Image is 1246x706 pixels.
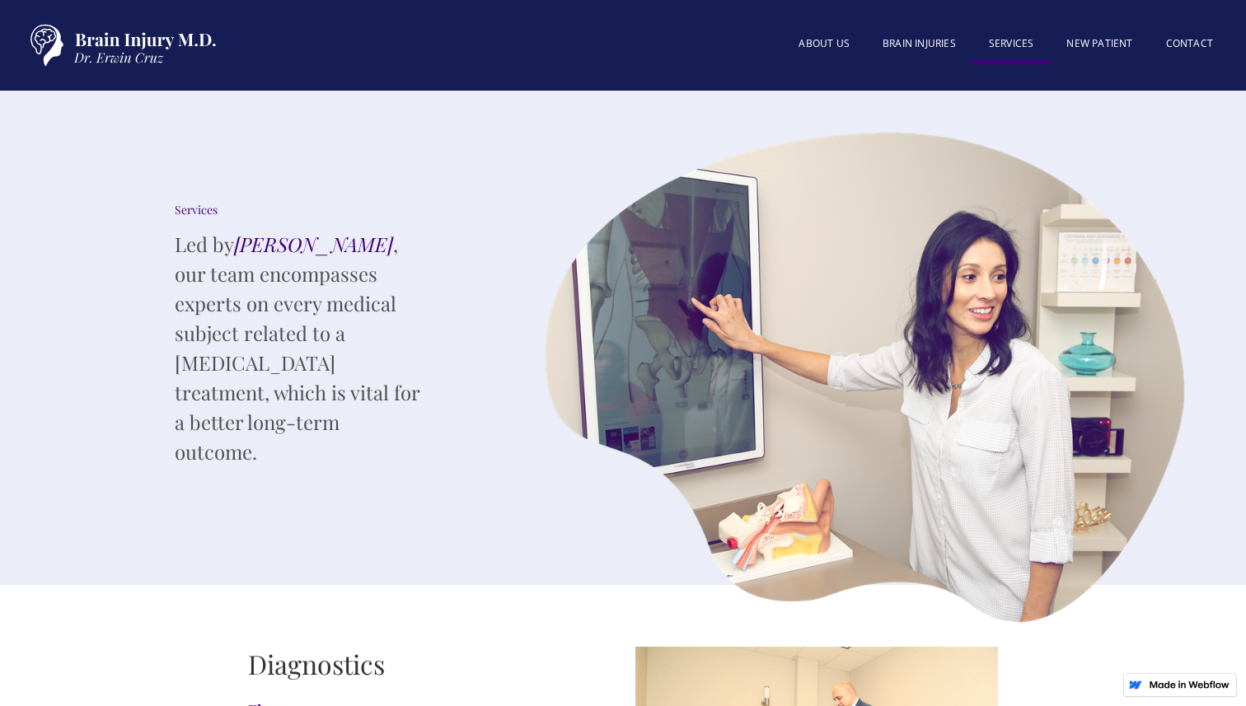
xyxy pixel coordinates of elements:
h2: Diagnostics [248,647,611,681]
img: Made in Webflow [1149,680,1230,689]
a: SERVICES [972,27,1051,64]
div: Services [175,202,422,218]
a: BRAIN INJURIES [866,27,972,60]
a: New patient [1050,27,1149,60]
p: Led by , our team encompasses experts on every medical subject related to a [MEDICAL_DATA] treatm... [175,229,422,466]
a: Contact [1150,27,1230,60]
em: [PERSON_NAME] [234,231,393,257]
a: About US [782,27,866,60]
a: home [16,16,222,74]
